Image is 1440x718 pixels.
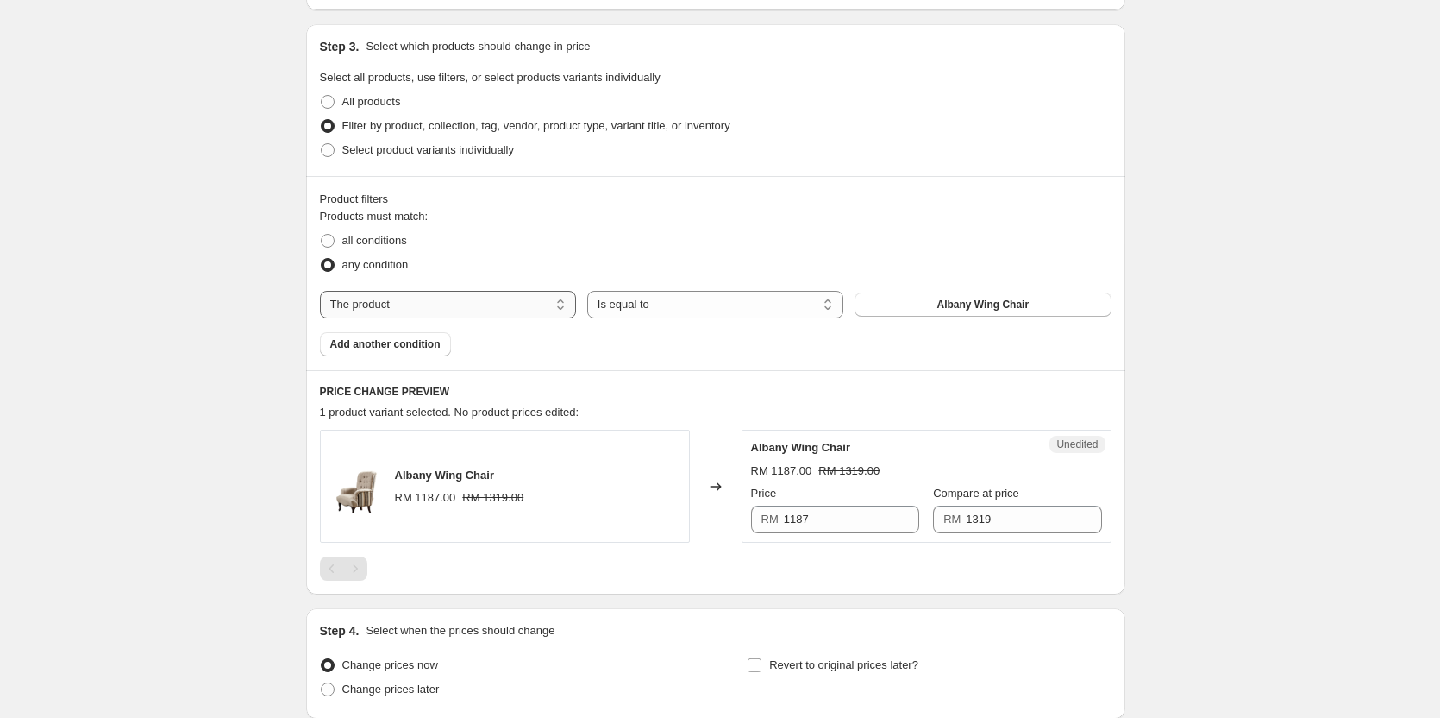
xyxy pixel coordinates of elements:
strike: RM 1319.00 [818,463,880,480]
div: RM 1187.00 [395,489,456,507]
button: Add another condition [320,332,451,356]
span: Select product variants individually [342,143,514,156]
span: Albany Wing Chair [937,298,1030,312]
span: all conditions [342,234,407,247]
span: Change prices now [342,658,438,671]
div: Product filters [320,191,1111,208]
span: Change prices later [342,683,440,696]
button: Albany Wing Chair [855,293,1111,317]
span: Revert to original prices later? [769,658,918,671]
span: Compare at price [933,487,1019,500]
h2: Step 4. [320,622,360,639]
p: Select when the prices should change [366,622,554,639]
span: RM [761,513,779,526]
strike: RM 1319.00 [462,489,523,507]
h6: PRICE CHANGE PREVIEW [320,385,1111,399]
span: RM [943,513,961,526]
span: 1 product variant selected. No product prices edited: [320,406,579,419]
span: Filter by product, collection, tag, vendor, product type, variant title, or inventory [342,119,730,132]
span: Products must match: [320,210,429,223]
nav: Pagination [320,557,367,581]
h2: Step 3. [320,38,360,55]
span: Select all products, use filters, or select products variants individually [320,71,661,84]
span: Albany Wing Chair [751,441,850,454]
span: any condition [342,258,409,271]
span: Price [751,487,777,500]
div: RM 1187.00 [751,463,812,480]
span: Unedited [1056,438,1098,451]
span: Add another condition [330,337,441,351]
p: Select which products should change in price [366,38,590,55]
span: All products [342,95,401,108]
span: Albany Wing Chair [395,469,494,482]
img: albany_wing_chair_f6f2df1b-9a07-4498-8c29-76ae39fb7fc0_80x.png [329,461,381,513]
